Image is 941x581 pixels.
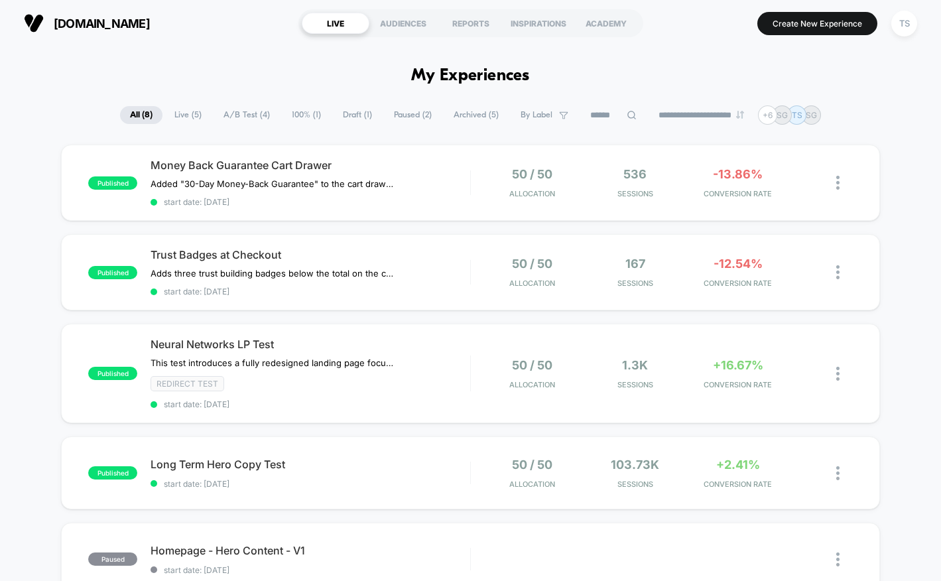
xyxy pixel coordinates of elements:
span: Adds three trust building badges below the total on the checkout page.Isolated to exclude /first-... [151,268,397,279]
span: Sessions [587,380,683,389]
span: Draft ( 1 ) [333,106,382,124]
span: CONVERSION RATE [690,480,786,489]
button: TS [887,10,921,37]
span: Sessions [587,480,683,489]
span: Paused ( 2 ) [384,106,442,124]
span: paused [88,552,137,566]
span: [DOMAIN_NAME] [54,17,150,31]
p: SG [777,110,788,120]
span: Trust Badges at Checkout [151,248,470,261]
span: Sessions [587,279,683,288]
span: start date: [DATE] [151,287,470,296]
span: Long Term Hero Copy Test [151,458,470,471]
div: AUDIENCES [369,13,437,34]
span: 100% ( 1 ) [282,106,331,124]
p: SG [806,110,817,120]
div: ACADEMY [572,13,640,34]
span: CONVERSION RATE [690,380,786,389]
button: [DOMAIN_NAME] [20,13,154,34]
img: close [836,265,840,279]
button: Create New Experience [757,12,877,35]
span: Allocation [509,279,555,288]
span: Allocation [509,480,555,489]
span: published [88,176,137,190]
span: CONVERSION RATE [690,189,786,198]
span: 103.73k [611,458,659,472]
span: published [88,266,137,279]
span: +2.41% [716,458,760,472]
img: close [836,176,840,190]
span: Allocation [509,189,555,198]
span: Redirect Test [151,376,224,391]
span: start date: [DATE] [151,565,470,575]
div: INSPIRATIONS [505,13,572,34]
span: This test introduces a fully redesigned landing page focused on scientific statistics and data-ba... [151,357,397,368]
span: published [88,466,137,480]
span: published [88,367,137,380]
span: start date: [DATE] [151,197,470,207]
span: 50 / 50 [512,358,552,372]
span: Neural Networks LP Test [151,338,470,351]
span: Homepage - Hero Content - V1 [151,544,470,557]
span: 50 / 50 [512,458,552,472]
p: TS [792,110,802,120]
div: REPORTS [437,13,505,34]
span: All ( 8 ) [120,106,162,124]
div: TS [891,11,917,36]
span: Money Back Guarantee Cart Drawer [151,159,470,172]
span: Added "30-Day Money-Back Guarantee" to the cart drawer below checkout CTAs [151,178,397,189]
span: CONVERSION RATE [690,279,786,288]
img: Visually logo [24,13,44,33]
span: 50 / 50 [512,167,552,181]
span: start date: [DATE] [151,479,470,489]
img: close [836,367,840,381]
span: Allocation [509,380,555,389]
img: close [836,552,840,566]
span: start date: [DATE] [151,399,470,409]
div: LIVE [302,13,369,34]
span: By Label [521,110,552,120]
img: end [736,111,744,119]
img: close [836,466,840,480]
span: -13.86% [713,167,763,181]
span: Sessions [587,189,683,198]
span: 50 / 50 [512,257,552,271]
span: 1.3k [622,358,648,372]
span: Archived ( 5 ) [444,106,509,124]
span: Live ( 5 ) [164,106,212,124]
span: 536 [623,167,647,181]
div: + 6 [758,105,777,125]
span: A/B Test ( 4 ) [214,106,280,124]
span: -12.54% [714,257,763,271]
span: 167 [625,257,645,271]
h1: My Experiences [411,66,530,86]
span: +16.67% [713,358,763,372]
